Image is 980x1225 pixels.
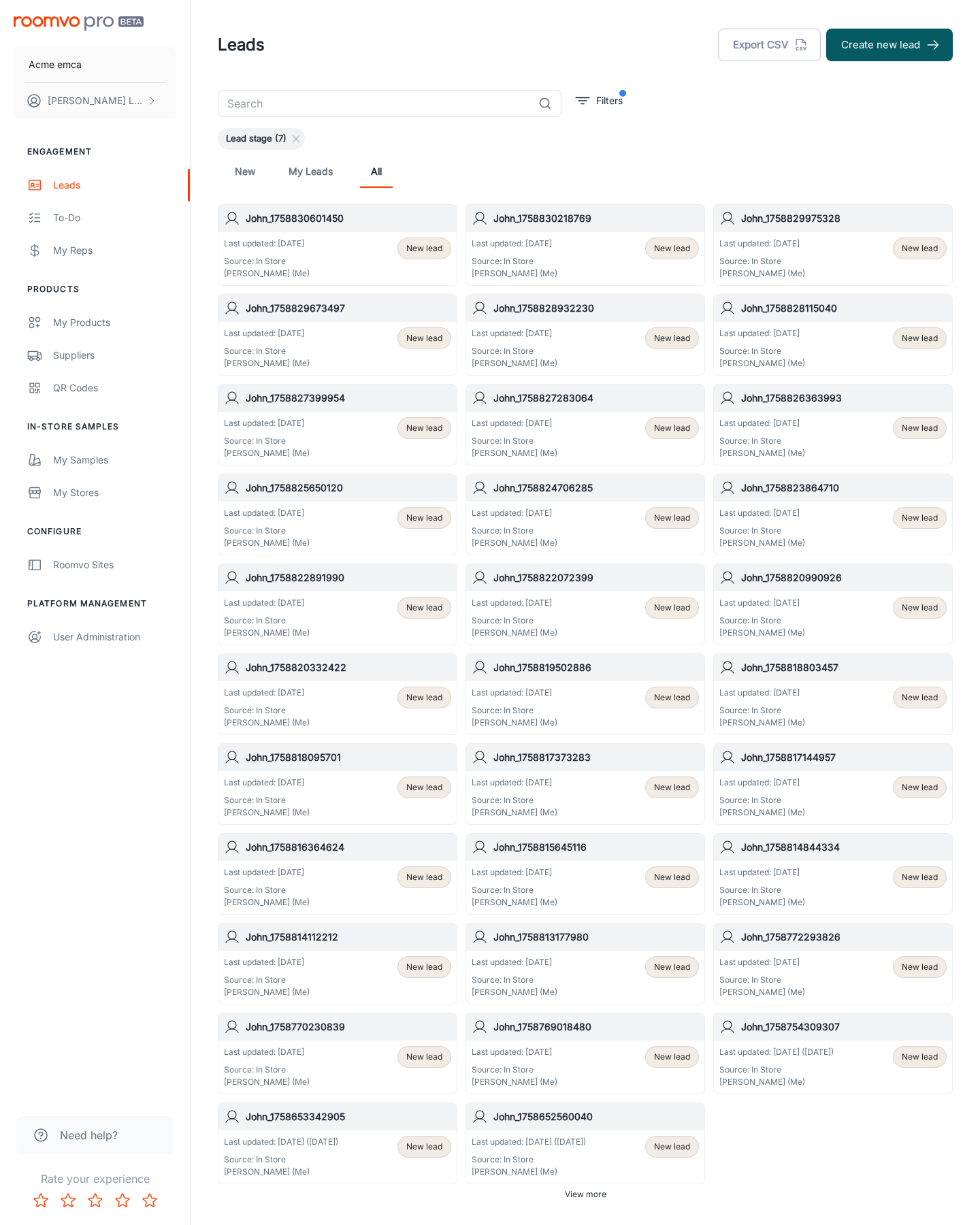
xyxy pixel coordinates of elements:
[218,132,295,146] span: Lead stage (7)
[54,1187,82,1214] button: Rate 2 star
[109,1187,136,1214] button: Rate 4 star
[224,1064,310,1076] p: Source: In Store
[741,1019,947,1034] h6: John_1758754309307
[246,1019,451,1034] h6: John_1758770230839
[826,29,953,61] button: Create new lead
[406,422,442,434] span: New lead
[406,332,442,344] span: New lead
[472,525,557,537] p: Source: In Store
[472,345,557,357] p: Source: In Store
[719,537,805,549] p: [PERSON_NAME] (Me)
[224,1154,338,1166] p: Source: In Store
[224,597,310,609] p: Last updated: [DATE]
[218,833,457,915] a: John_1758816364624Last updated: [DATE]Source: In Store[PERSON_NAME] (Me)New lead
[472,357,557,370] p: [PERSON_NAME] (Me)
[472,704,557,717] p: Source: In Store
[465,294,705,376] a: John_1758828932230Last updated: [DATE]Source: In Store[PERSON_NAME] (Me)New lead
[289,155,333,188] a: My Leads
[654,871,690,883] span: New lead
[472,1136,586,1148] p: Last updated: [DATE] ([DATE])
[406,1141,442,1153] span: New lead
[713,833,953,915] a: John_1758814844334Last updated: [DATE]Source: In Store[PERSON_NAME] (Me)New lead
[565,1188,606,1200] span: View more
[493,211,699,226] h6: John_1758830218769
[654,781,690,794] span: New lead
[718,29,821,61] button: Export CSV
[218,563,457,645] a: John_1758822891990Last updated: [DATE]Source: In Store[PERSON_NAME] (Me)New lead
[53,315,176,330] div: My Products
[719,627,805,639] p: [PERSON_NAME] (Me)
[53,210,176,225] div: To-do
[406,961,442,973] span: New lead
[719,525,805,537] p: Source: In Store
[465,1013,705,1094] a: John_1758769018480Last updated: [DATE]Source: In Store[PERSON_NAME] (Me)New lead
[713,563,953,645] a: John_1758820990926Last updated: [DATE]Source: In Store[PERSON_NAME] (Me)New lead
[713,1013,953,1094] a: John_1758754309307Last updated: [DATE] ([DATE])Source: In Store[PERSON_NAME] (Me)New lead
[224,357,310,370] p: [PERSON_NAME] (Me)
[53,453,176,468] div: My Samples
[472,896,557,909] p: [PERSON_NAME] (Me)
[719,687,805,699] p: Last updated: [DATE]
[218,33,265,57] h1: Leads
[218,474,457,555] a: John_1758825650120Last updated: [DATE]Source: In Store[PERSON_NAME] (Me)New lead
[53,348,176,363] div: Suppliers
[719,986,805,998] p: [PERSON_NAME] (Me)
[719,1076,834,1088] p: [PERSON_NAME] (Me)
[472,974,557,986] p: Source: In Store
[719,345,805,357] p: Source: In Store
[53,485,176,500] div: My Stores
[406,242,442,255] span: New lead
[27,1187,54,1214] button: Rate 1 star
[719,267,805,280] p: [PERSON_NAME] (Me)
[14,16,144,31] img: Roomvo PRO Beta
[224,417,310,429] p: Last updated: [DATE]
[719,1064,834,1076] p: Source: In Store
[224,884,310,896] p: Source: In Store
[902,961,938,973] span: New lead
[218,90,533,117] input: Search
[741,391,947,406] h6: John_1758826363993
[406,871,442,883] span: New lead
[218,653,457,735] a: John_1758820332422Last updated: [DATE]Source: In Store[PERSON_NAME] (Me)New lead
[493,301,699,316] h6: John_1758828932230
[654,691,690,704] span: New lead
[719,704,805,717] p: Source: In Store
[719,974,805,986] p: Source: In Store
[719,1046,834,1058] p: Last updated: [DATE] ([DATE])
[493,660,699,675] h6: John_1758819502886
[360,155,393,188] a: All
[465,563,705,645] a: John_1758822072399Last updated: [DATE]Source: In Store[PERSON_NAME] (Me)New lead
[224,717,310,729] p: [PERSON_NAME] (Me)
[406,602,442,614] span: New lead
[713,743,953,825] a: John_1758817144957Last updated: [DATE]Source: In Store[PERSON_NAME] (Me)New lead
[224,794,310,806] p: Source: In Store
[472,507,557,519] p: Last updated: [DATE]
[465,743,705,825] a: John_1758817373283Last updated: [DATE]Source: In Store[PERSON_NAME] (Me)New lead
[472,986,557,998] p: [PERSON_NAME] (Me)
[493,840,699,855] h6: John_1758815645116
[465,1102,705,1184] a: John_1758652560040Last updated: [DATE] ([DATE])Source: In Store[PERSON_NAME] (Me)New lead
[472,777,557,789] p: Last updated: [DATE]
[493,750,699,765] h6: John_1758817373283
[741,211,947,226] h6: John_1758829975328
[472,238,557,250] p: Last updated: [DATE]
[465,384,705,465] a: John_1758827283064Last updated: [DATE]Source: In Store[PERSON_NAME] (Me)New lead
[472,327,557,340] p: Last updated: [DATE]
[902,332,938,344] span: New lead
[902,871,938,883] span: New lead
[53,178,176,193] div: Leads
[472,417,557,429] p: Last updated: [DATE]
[224,345,310,357] p: Source: In Store
[741,840,947,855] h6: John_1758814844334
[493,570,699,585] h6: John_1758822072399
[472,537,557,549] p: [PERSON_NAME] (Me)
[472,1154,586,1166] p: Source: In Store
[60,1127,118,1143] span: Need help?
[713,204,953,286] a: John_1758829975328Last updated: [DATE]Source: In Store[PERSON_NAME] (Me)New lead
[246,840,451,855] h6: John_1758816364624
[741,930,947,945] h6: John_1758772293826
[719,435,805,447] p: Source: In Store
[224,1136,338,1148] p: Last updated: [DATE] ([DATE])
[465,474,705,555] a: John_1758824706285Last updated: [DATE]Source: In Store[PERSON_NAME] (Me)New lead
[229,155,261,188] a: New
